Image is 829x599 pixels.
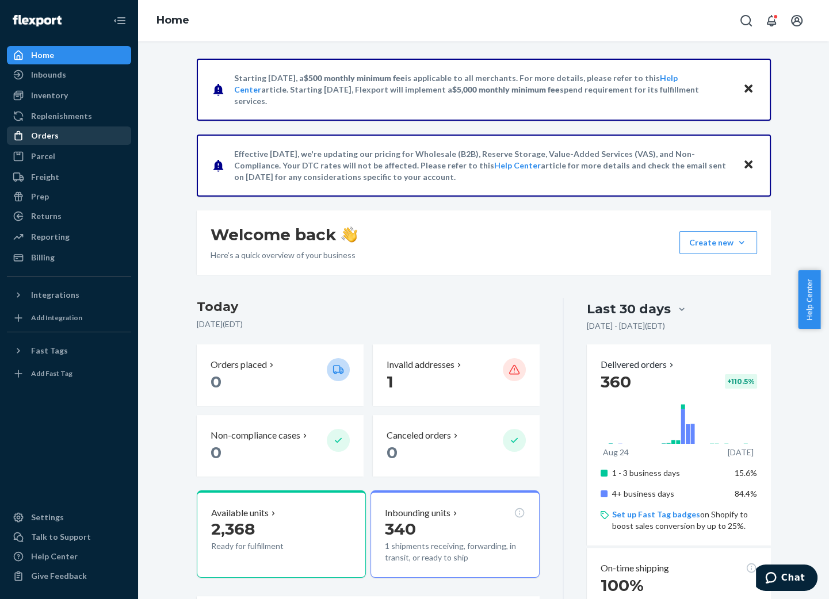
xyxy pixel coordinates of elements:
div: Home [31,49,54,61]
div: Add Fast Tag [31,368,72,378]
span: 84.4% [735,489,757,498]
button: Available units2,368Ready for fulfillment [197,490,366,578]
p: 1 - 3 business days [612,467,725,479]
p: 1 shipments receiving, forwarding, in transit, or ready to ship [385,540,525,563]
p: On-time shipping [601,562,669,575]
p: on Shopify to boost sales conversion by up to 25%. [612,509,757,532]
div: Talk to Support [31,531,91,543]
div: Freight [31,171,59,183]
span: 0 [211,372,221,391]
a: Freight [7,168,131,186]
button: Fast Tags [7,341,131,360]
button: Open account menu [785,9,808,32]
div: Inbounds [31,69,66,80]
a: Parcel [7,147,131,166]
a: Returns [7,207,131,225]
a: Inbounds [7,66,131,84]
p: Ready for fulfillment [211,540,318,552]
p: Aug 24 [603,447,629,458]
p: Starting [DATE], a is applicable to all merchants. For more details, please refer to this article... [234,72,732,107]
span: $500 monthly minimum fee [304,73,405,83]
a: Replenishments [7,107,131,125]
div: Integrations [31,289,79,301]
h3: Today [197,298,540,316]
p: Non-compliance cases [211,429,300,442]
span: 15.6% [735,468,757,478]
button: Delivered orders [601,358,676,371]
p: Available units [211,506,269,520]
div: Fast Tags [31,345,68,356]
img: Flexport logo [13,15,62,26]
button: Invalid addresses 1 [373,344,540,406]
a: Home [7,46,131,64]
p: 4+ business days [612,488,725,500]
p: Orders placed [211,358,267,371]
div: Help Center [31,551,78,562]
a: Settings [7,508,131,527]
a: Prep [7,187,131,206]
p: Effective [DATE], we're updating our pricing for Wholesale (B2B), Reserve Storage, Value-Added Se... [234,148,732,183]
a: Set up Fast Tag badges [612,509,700,519]
div: Orders [31,130,59,141]
button: Orders placed 0 [197,344,364,406]
span: 2,368 [211,519,255,539]
button: Close [741,157,756,174]
div: Reporting [31,231,70,243]
button: Non-compliance cases 0 [197,415,364,477]
a: Add Fast Tag [7,364,131,383]
div: + 110.5 % [725,374,757,389]
a: Reporting [7,228,131,246]
button: Help Center [798,270,820,329]
a: Inventory [7,86,131,105]
button: Give Feedback [7,567,131,585]
div: Give Feedback [31,570,87,582]
p: [DATE] ( EDT ) [197,318,540,330]
a: Home [156,14,189,26]
button: Close [741,81,756,98]
span: 100% [601,575,644,595]
a: Help Center [494,160,541,170]
div: Replenishments [31,110,92,122]
span: 1 [387,372,394,391]
a: Orders [7,126,131,145]
ol: breadcrumbs [147,4,198,37]
p: Here’s a quick overview of your business [211,249,357,261]
button: Open Search Box [735,9,758,32]
button: Inbounding units3401 shipments receiving, forwarding, in transit, or ready to ship [370,490,540,578]
a: Help Center [7,547,131,566]
span: 340 [385,519,416,539]
span: 360 [601,372,631,391]
span: $5,000 monthly minimum fee [452,85,560,94]
button: Create new [679,231,757,254]
a: Billing [7,248,131,267]
div: Settings [31,512,64,523]
div: Returns [31,210,62,222]
p: Canceled orders [387,429,451,442]
button: Open notifications [760,9,783,32]
p: Inbounding units [385,506,450,520]
iframe: Opens a widget where you can chat to one of our agents [756,565,817,593]
div: Inventory [31,90,68,101]
button: Integrations [7,286,131,304]
button: Close Navigation [108,9,131,32]
p: [DATE] - [DATE] ( EDT ) [587,320,665,332]
p: [DATE] [728,447,754,458]
img: hand-wave emoji [341,226,357,243]
h1: Welcome back [211,224,357,245]
div: Parcel [31,151,55,162]
span: 0 [211,443,221,462]
div: Add Integration [31,313,82,322]
p: Invalid addresses [387,358,454,371]
button: Canceled orders 0 [373,415,540,477]
div: Prep [31,191,49,202]
div: Last 30 days [587,300,671,318]
span: 0 [387,443,398,462]
div: Billing [31,252,55,263]
button: Talk to Support [7,528,131,546]
a: Add Integration [7,309,131,327]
